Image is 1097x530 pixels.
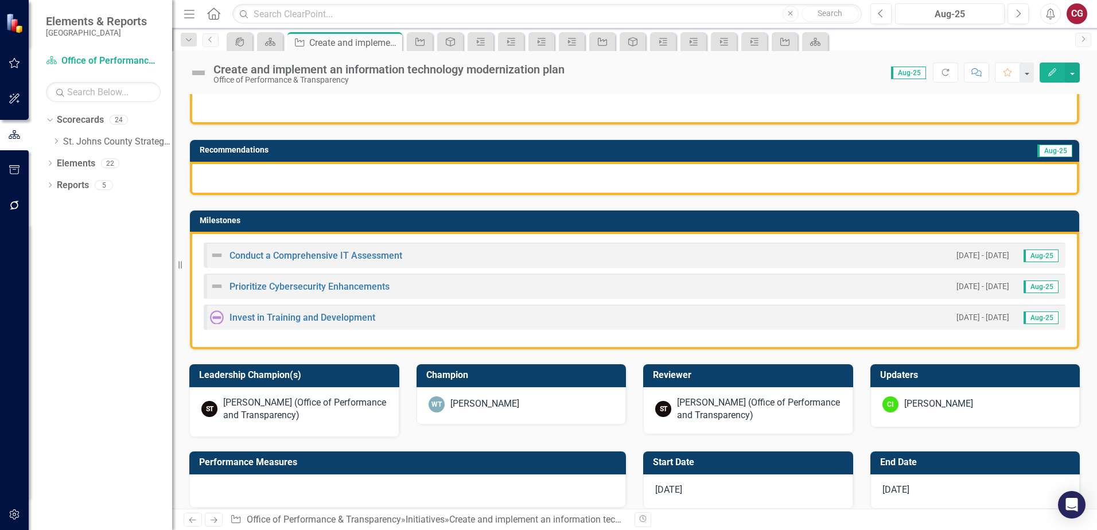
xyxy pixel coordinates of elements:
div: 24 [110,115,128,125]
div: » » [230,513,626,527]
div: Open Intercom Messenger [1058,491,1086,519]
div: WT [429,396,445,412]
h3: Performance Measures [199,457,620,467]
a: Conduct a Comprehensive IT Assessment [229,250,402,261]
div: 22 [101,158,119,168]
a: Scorecards [57,114,104,127]
div: [PERSON_NAME] (Office of Performance and Transparency) [677,396,841,423]
small: [DATE] - [DATE] [956,312,1009,323]
span: Aug-25 [1024,250,1059,262]
h3: Reviewer [653,370,847,380]
div: 5 [95,180,113,190]
span: Aug-25 [1037,145,1072,157]
img: Not Defined [189,64,208,82]
a: Initiatives [406,514,445,525]
button: Search [802,6,859,22]
div: Office of Performance & Transparency [213,76,565,84]
h3: Milestones [200,216,1073,225]
h3: End Date [880,457,1075,467]
h3: Updaters [880,370,1075,380]
a: Prioritize Cybersecurity Enhancements [229,281,390,292]
h3: Champion [426,370,621,380]
input: Search ClearPoint... [232,4,862,24]
img: Not Defined [210,279,224,293]
span: Elements & Reports [46,14,147,28]
div: [PERSON_NAME] (Office of Performance and Transparency) [223,396,387,423]
span: Aug-25 [891,67,926,79]
img: Not Started [210,310,224,324]
input: Search Below... [46,82,161,102]
a: Reports [57,179,89,192]
div: Create and implement an information technology modernization plan [213,63,565,76]
h3: Start Date [653,457,847,467]
a: St. Johns County Strategic Plan [63,135,172,149]
div: CI [882,396,898,412]
div: ST [655,401,671,417]
h3: Leadership Champion(s) [199,370,394,380]
span: Aug-25 [1024,280,1059,293]
h3: Recommendations [200,146,773,154]
span: [DATE] [655,484,682,495]
a: Invest in Training and Development [229,312,375,323]
button: Aug-25 [895,3,1005,24]
button: CG [1067,3,1087,24]
small: [DATE] - [DATE] [956,250,1009,261]
div: Create and implement an information technology modernization plan [309,36,399,50]
small: [DATE] - [DATE] [956,281,1009,292]
span: Aug-25 [1024,311,1059,324]
a: Elements [57,157,95,170]
span: Search [818,9,842,18]
div: Aug-25 [899,7,1001,21]
a: Office of Performance & Transparency [247,514,401,525]
img: ClearPoint Strategy [5,13,26,33]
div: ST [201,401,217,417]
small: [GEOGRAPHIC_DATA] [46,28,147,37]
div: Create and implement an information technology modernization plan [449,514,729,525]
a: Office of Performance & Transparency [46,54,161,68]
img: Not Defined [210,248,224,262]
div: [PERSON_NAME] [450,397,519,411]
span: [DATE] [882,484,909,495]
div: [PERSON_NAME] [904,397,973,411]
